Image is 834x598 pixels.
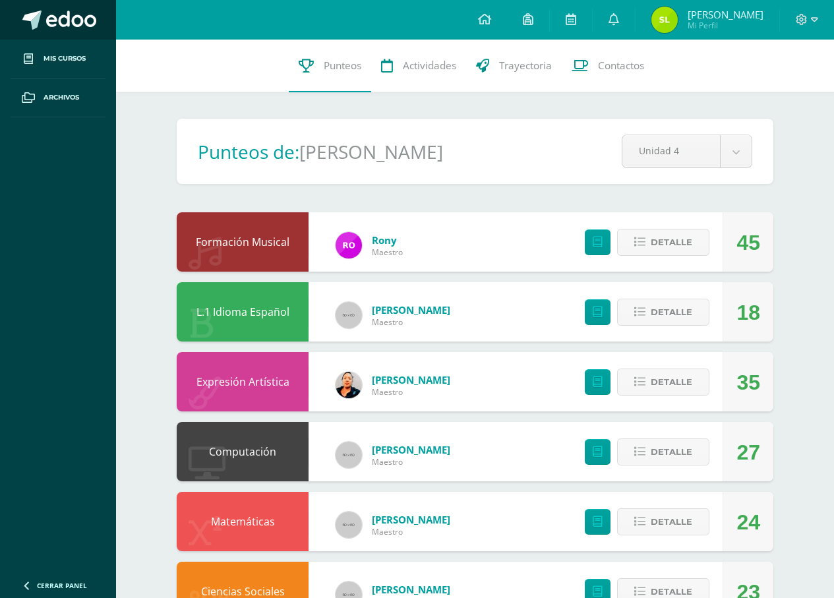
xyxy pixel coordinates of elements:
[44,92,79,103] span: Archivos
[617,369,709,396] button: Detalle
[617,438,709,465] button: Detalle
[651,7,678,33] img: 33177dedb9c015e9fb844d0f067e2225.png
[651,370,692,394] span: Detalle
[336,442,362,468] img: 60x60
[598,59,644,73] span: Contactos
[651,230,692,254] span: Detalle
[622,135,752,167] a: Unidad 4
[198,139,299,164] h1: Punteos de:
[639,135,703,166] span: Unidad 4
[324,59,361,73] span: Punteos
[372,526,450,537] span: Maestro
[372,443,450,456] span: [PERSON_NAME]
[372,373,450,386] span: [PERSON_NAME]
[651,300,692,324] span: Detalle
[372,303,450,316] span: [PERSON_NAME]
[617,299,709,326] button: Detalle
[499,59,552,73] span: Trayectoria
[617,229,709,256] button: Detalle
[177,492,309,551] div: Matemáticas
[736,213,760,272] div: 45
[651,440,692,464] span: Detalle
[651,510,692,534] span: Detalle
[736,423,760,482] div: 27
[688,8,763,21] span: [PERSON_NAME]
[177,352,309,411] div: Expresión Artística
[336,302,362,328] img: 60x60
[617,508,709,535] button: Detalle
[177,282,309,342] div: L.1 Idioma Español
[372,233,403,247] span: Rony
[37,581,87,590] span: Cerrar panel
[11,40,105,78] a: Mis cursos
[336,372,362,398] img: ffe39e75f843746d97afd4c168d281f7.png
[736,283,760,342] div: 18
[177,422,309,481] div: Computación
[466,40,562,92] a: Trayectoria
[372,247,403,258] span: Maestro
[289,40,371,92] a: Punteos
[372,316,450,328] span: Maestro
[372,386,450,398] span: Maestro
[371,40,466,92] a: Actividades
[299,139,443,164] h1: [PERSON_NAME]
[403,59,456,73] span: Actividades
[336,512,362,538] img: 60x60
[372,583,450,596] span: [PERSON_NAME]
[336,232,362,258] img: 1372173d9c36a2fec6213f9422fd5266.png
[11,78,105,117] a: Archivos
[44,53,86,64] span: Mis cursos
[562,40,654,92] a: Contactos
[688,20,763,31] span: Mi Perfil
[736,353,760,412] div: 35
[177,212,309,272] div: Formación Musical
[736,493,760,552] div: 24
[372,513,450,526] span: [PERSON_NAME]
[372,456,450,467] span: Maestro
